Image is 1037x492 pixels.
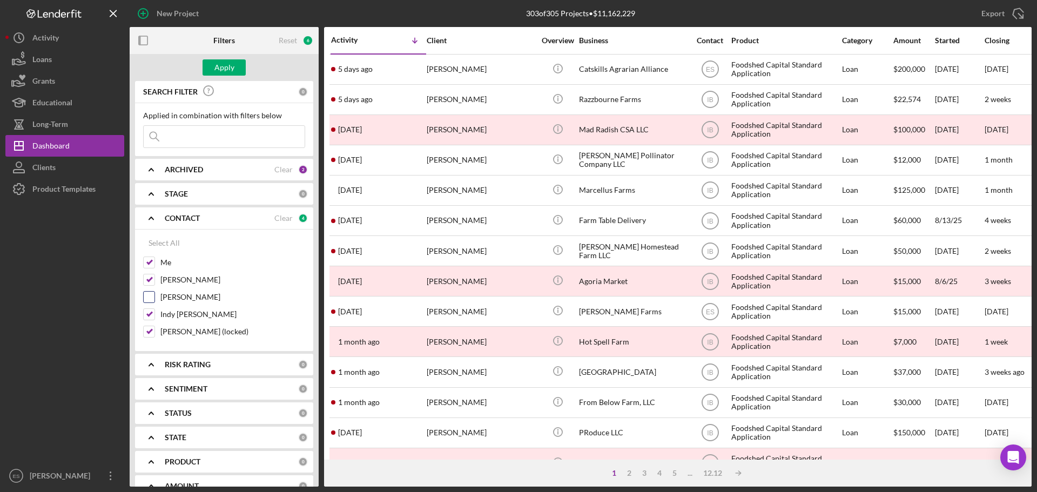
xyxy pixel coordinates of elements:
[682,469,698,477] div: ...
[971,3,1032,24] button: Export
[279,36,297,45] div: Reset
[731,146,839,174] div: Foodshed Capital Standard Application
[842,419,892,447] div: Loan
[32,70,55,95] div: Grants
[338,307,362,316] time: 2025-08-05 18:11
[338,338,380,346] time: 2025-07-31 00:09
[652,469,667,477] div: 4
[731,36,839,45] div: Product
[985,215,1011,225] time: 4 weeks
[579,419,687,447] div: PRoduce LLC
[32,27,59,51] div: Activity
[842,327,892,356] div: Loan
[935,146,984,174] div: [DATE]
[274,165,293,174] div: Clear
[985,397,1008,407] time: [DATE]
[27,465,97,489] div: [PERSON_NAME]
[427,116,535,144] div: [PERSON_NAME]
[338,95,373,104] time: 2025-08-28 13:15
[707,247,713,255] text: IB
[5,70,124,92] button: Grants
[707,126,713,134] text: IB
[707,278,713,285] text: IB
[705,66,714,73] text: ES
[298,189,308,199] div: 0
[32,178,96,203] div: Product Templates
[981,3,1005,24] div: Export
[707,96,713,104] text: IB
[935,267,984,295] div: 8/6/25
[731,419,839,447] div: Foodshed Capital Standard Application
[579,206,687,235] div: Farm Table Delivery
[298,213,308,223] div: 4
[5,178,124,200] a: Product Templates
[298,408,308,418] div: 0
[5,49,124,70] a: Loans
[160,257,305,268] label: Me
[427,85,535,114] div: [PERSON_NAME]
[5,27,124,49] a: Activity
[731,85,839,114] div: Foodshed Capital Standard Application
[707,429,713,437] text: IB
[707,157,713,164] text: IB
[731,116,839,144] div: Foodshed Capital Standard Application
[842,176,892,205] div: Loan
[707,338,713,346] text: IB
[985,307,1008,316] time: [DATE]
[338,216,362,225] time: 2025-08-19 01:07
[5,465,124,487] button: ES[PERSON_NAME]
[985,185,1013,194] time: 1 month
[985,428,1008,437] time: [DATE]
[338,186,362,194] time: 2025-08-21 15:21
[338,247,362,255] time: 2025-08-07 17:51
[338,398,380,407] time: 2025-07-25 20:21
[298,457,308,467] div: 0
[274,214,293,223] div: Clear
[731,206,839,235] div: Foodshed Capital Standard Application
[427,358,535,386] div: [PERSON_NAME]
[427,297,535,326] div: [PERSON_NAME]
[893,358,934,386] div: $37,000
[842,237,892,265] div: Loan
[165,433,186,442] b: STATE
[842,36,892,45] div: Category
[893,176,934,205] div: $125,000
[893,297,934,326] div: $15,000
[893,206,934,235] div: $60,000
[160,309,305,320] label: Indy [PERSON_NAME]
[5,157,124,178] button: Clients
[935,206,984,235] div: 8/13/25
[893,85,934,114] div: $22,574
[338,368,380,376] time: 2025-07-29 12:52
[165,214,200,223] b: CONTACT
[842,388,892,417] div: Loan
[985,95,1011,104] time: 2 weeks
[579,297,687,326] div: [PERSON_NAME] Farms
[731,297,839,326] div: Foodshed Capital Standard Application
[579,358,687,386] div: [GEOGRAPHIC_DATA]
[143,111,305,120] div: Applied in combination with filters below
[579,327,687,356] div: Hot Spell Farm
[165,482,199,490] b: AMOUNT
[427,449,535,477] div: [DEMOGRAPHIC_DATA] La Bar
[143,87,198,96] b: SEARCH FILTER
[32,49,52,73] div: Loans
[203,59,246,76] button: Apply
[893,55,934,84] div: $200,000
[160,292,305,302] label: [PERSON_NAME]
[893,36,934,45] div: Amount
[13,473,20,479] text: ES
[427,327,535,356] div: [PERSON_NAME]
[160,326,305,337] label: [PERSON_NAME] (locked)
[32,92,72,116] div: Educational
[338,459,362,467] time: 2025-07-16 01:44
[985,458,1019,467] time: 3 days ago
[731,237,839,265] div: Foodshed Capital Standard Application
[935,388,984,417] div: [DATE]
[579,36,687,45] div: Business
[338,156,362,164] time: 2025-08-25 15:51
[698,469,728,477] div: 12.12
[298,481,308,491] div: 0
